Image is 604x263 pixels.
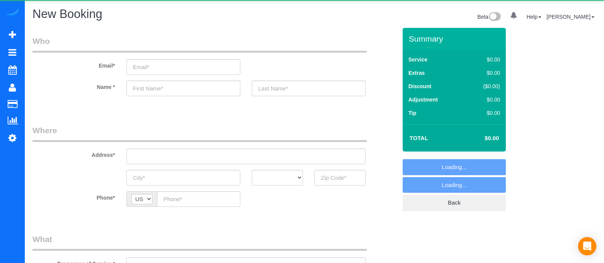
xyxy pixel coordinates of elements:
[467,82,500,90] div: ($0.00)
[478,14,501,20] a: Beta
[5,8,20,18] img: Automaid Logo
[578,237,596,255] div: Open Intercom Messenger
[408,109,416,117] label: Tip
[32,234,367,251] legend: What
[403,195,506,211] a: Back
[157,191,240,207] input: Phone*
[488,12,501,22] img: New interface
[32,7,102,21] span: New Booking
[27,148,121,159] label: Address*
[126,170,240,186] input: City*
[27,81,121,91] label: Name *
[314,170,366,186] input: Zip Code*
[252,81,366,96] input: Last Name*
[408,96,438,103] label: Adjustment
[467,96,500,103] div: $0.00
[409,34,502,43] h3: Summary
[410,135,428,141] strong: Total
[126,59,240,75] input: Email*
[27,191,121,202] label: Phone*
[32,125,367,142] legend: Where
[27,59,121,69] label: Email*
[126,81,240,96] input: First Name*
[467,56,500,63] div: $0.00
[467,69,500,77] div: $0.00
[462,135,499,142] h4: $0.00
[547,14,594,20] a: [PERSON_NAME]
[408,56,427,63] label: Service
[526,14,541,20] a: Help
[467,109,500,117] div: $0.00
[408,82,431,90] label: Discount
[408,69,425,77] label: Extras
[32,35,367,53] legend: Who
